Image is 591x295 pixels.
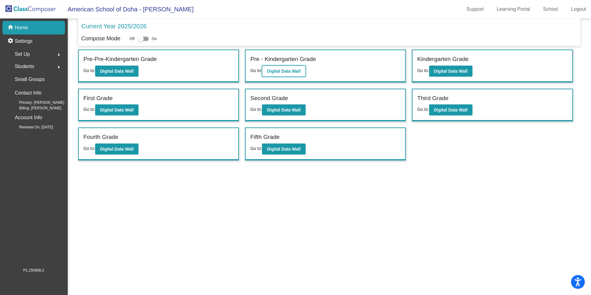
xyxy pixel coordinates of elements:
[250,94,288,103] label: Second Grade
[100,147,134,152] b: Digital Data Wall
[250,68,262,73] span: Go to:
[83,146,95,151] span: Go to:
[417,68,429,73] span: Go to:
[417,107,429,112] span: Go to:
[15,75,45,84] p: Small Groups
[7,24,15,31] mat-icon: home
[83,94,113,103] label: First Grade
[81,34,120,43] p: Compose Mode
[55,63,62,71] mat-icon: arrow_right
[95,143,139,155] button: Digital Data Wall
[538,4,563,14] a: School
[15,113,42,122] p: Account Info
[15,24,28,31] p: Home
[267,147,300,152] b: Digital Data Wall
[262,143,305,155] button: Digital Data Wall
[95,66,139,77] button: Digital Data Wall
[15,50,30,59] span: Set Up
[100,69,134,74] b: Digital Data Wall
[9,124,53,130] span: Renewal On: [DATE]
[262,66,305,77] button: Digital Data Wall
[9,105,61,111] span: Billing: [PERSON_NAME]
[100,107,134,112] b: Digital Data Wall
[250,133,279,142] label: Fifth Grade
[417,55,468,64] label: Kindergarten Grade
[434,69,468,74] b: Digital Data Wall
[250,55,316,64] label: Pre - Kindergarten Grade
[83,107,95,112] span: Go to:
[262,104,305,115] button: Digital Data Wall
[492,4,535,14] a: Learning Portal
[130,36,135,42] span: Off
[417,94,448,103] label: Third Grade
[250,107,262,112] span: Go to:
[15,38,33,45] p: Settings
[429,104,472,115] button: Digital Data Wall
[7,38,15,45] mat-icon: settings
[15,62,34,71] span: Students
[152,36,157,42] span: On
[434,107,468,112] b: Digital Data Wall
[81,22,147,31] p: Current Year 2025/2026
[462,4,489,14] a: Support
[83,133,118,142] label: Fourth Grade
[15,89,41,97] p: Contact Info
[95,104,139,115] button: Digital Data Wall
[267,69,300,74] b: Digital Data Wall
[250,146,262,151] span: Go to:
[267,107,300,112] b: Digital Data Wall
[566,4,591,14] a: Logout
[429,66,472,77] button: Digital Data Wall
[62,4,194,14] span: American School of Doha - [PERSON_NAME]
[83,55,157,64] label: Pre-Pre-Kindergarten Grade
[9,100,64,105] span: Primary: [PERSON_NAME]
[83,68,95,73] span: Go to:
[55,51,62,59] mat-icon: arrow_right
